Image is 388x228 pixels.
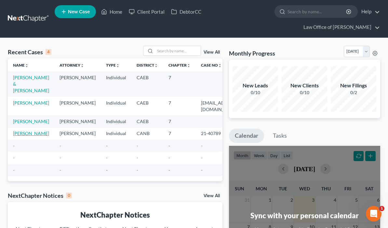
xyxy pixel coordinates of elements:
[68,9,90,14] span: New Case
[196,128,245,140] td: 21-40789
[218,64,222,68] i: unfold_more
[201,143,203,148] span: -
[282,89,327,96] div: 0/10
[282,82,327,89] div: New Clients
[163,115,196,127] td: 7
[201,167,203,173] span: -
[379,206,384,211] span: 1
[106,143,108,148] span: -
[168,143,170,148] span: -
[60,63,84,68] a: Attorneyunfold_more
[54,97,101,115] td: [PERSON_NAME]
[131,115,163,127] td: CAEB
[233,82,278,89] div: New Leads
[80,64,84,68] i: unfold_more
[13,155,15,160] span: -
[168,167,170,173] span: -
[131,128,163,140] td: CANB
[154,64,158,68] i: unfold_more
[163,97,196,115] td: 7
[201,63,222,68] a: Case Nounfold_more
[137,143,138,148] span: -
[13,131,49,136] a: [PERSON_NAME]
[196,97,245,115] td: [EMAIL_ADDRESS][DOMAIN_NAME]
[101,128,131,140] td: Individual
[13,143,15,148] span: -
[331,89,376,96] div: 0/2
[66,193,72,198] div: 0
[8,192,72,199] div: NextChapter Notices
[8,48,51,56] div: Recent Cases
[13,100,49,106] a: [PERSON_NAME]
[13,167,15,173] span: -
[155,46,201,56] input: Search by name...
[187,64,191,68] i: unfold_more
[168,63,191,68] a: Chapterunfold_more
[101,97,131,115] td: Individual
[300,21,380,33] a: Law Office of [PERSON_NAME]
[229,49,275,57] h3: Monthly Progress
[204,50,220,55] a: View All
[60,143,61,148] span: -
[13,75,49,93] a: [PERSON_NAME] & [PERSON_NAME]
[13,210,217,220] div: NextChapter Notices
[13,63,29,68] a: Nameunfold_more
[366,206,381,222] iframe: Intercom live chat
[201,155,203,160] span: -
[131,97,163,115] td: CAEB
[60,155,61,160] span: -
[137,63,158,68] a: Districtunfold_more
[101,71,131,96] td: Individual
[25,64,29,68] i: unfold_more
[106,63,120,68] a: Typeunfold_more
[116,64,120,68] i: unfold_more
[54,115,101,127] td: [PERSON_NAME]
[131,71,163,96] td: CAEB
[54,71,101,96] td: [PERSON_NAME]
[60,167,61,173] span: -
[137,155,138,160] span: -
[46,49,51,55] div: 4
[168,155,170,160] span: -
[204,194,220,198] a: View All
[250,210,359,221] div: Sync with your personal calendar
[106,155,108,160] span: -
[54,128,101,140] td: [PERSON_NAME]
[233,89,278,96] div: 0/10
[288,6,347,18] input: Search by name...
[163,71,196,96] td: 7
[358,6,380,18] a: Help
[267,129,293,143] a: Tasks
[13,119,49,124] a: [PERSON_NAME]
[331,82,376,89] div: New Filings
[163,128,196,140] td: 7
[229,129,264,143] a: Calendar
[126,6,168,18] a: Client Portal
[168,6,205,18] a: DebtorCC
[98,6,126,18] a: Home
[137,167,138,173] span: -
[106,167,108,173] span: -
[101,115,131,127] td: Individual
